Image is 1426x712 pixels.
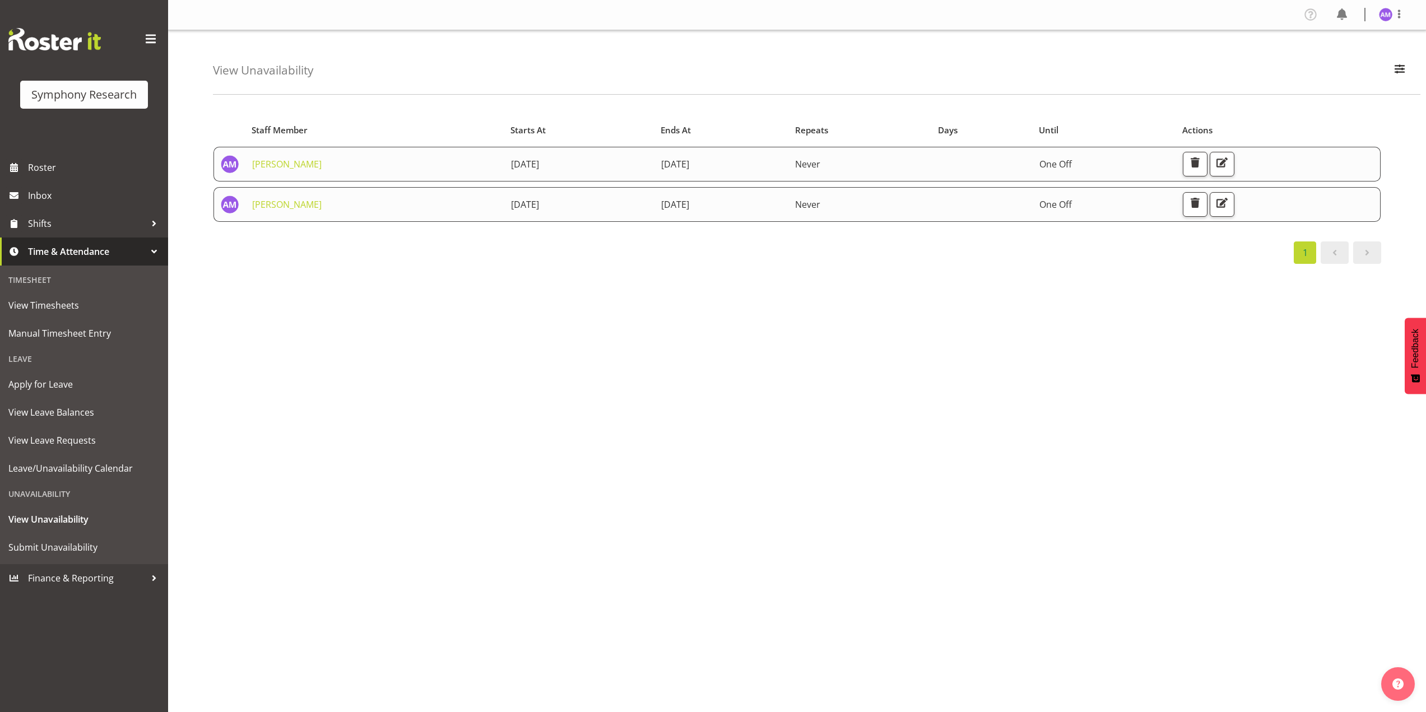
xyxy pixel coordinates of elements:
span: View Timesheets [8,297,160,314]
span: Starts At [510,124,546,137]
div: Leave [3,347,165,370]
span: Roster [28,159,162,176]
span: Repeats [795,124,828,137]
span: Submit Unavailability [8,539,160,556]
span: One Off [1039,158,1072,170]
span: [DATE] [661,198,689,211]
button: Delete Unavailability [1183,192,1207,217]
span: Time & Attendance [28,243,146,260]
span: Feedback [1410,329,1420,368]
a: Submit Unavailability [3,533,165,561]
button: Edit Unavailability [1210,152,1234,176]
span: Ends At [661,124,691,137]
span: Finance & Reporting [28,570,146,587]
span: One Off [1039,198,1072,211]
span: Inbox [28,187,162,204]
a: [PERSON_NAME] [252,198,322,211]
div: Symphony Research [31,86,137,103]
span: View Leave Requests [8,432,160,449]
span: Days [938,124,958,137]
img: Rosterit website logo [8,28,101,50]
span: Apply for Leave [8,376,160,393]
a: [PERSON_NAME] [252,158,322,170]
span: Never [795,158,820,170]
span: View Unavailability [8,511,160,528]
h4: View Unavailability [213,64,313,77]
a: Apply for Leave [3,370,165,398]
div: Unavailability [3,482,165,505]
span: Manual Timesheet Entry [8,325,160,342]
a: View Leave Balances [3,398,165,426]
a: View Timesheets [3,291,165,319]
img: amal-makan1835.jpg [1379,8,1392,21]
span: Until [1039,124,1058,137]
span: Never [795,198,820,211]
a: Leave/Unavailability Calendar [3,454,165,482]
button: Filter Employees [1388,58,1411,83]
img: amal-makan1835.jpg [221,196,239,213]
a: Manual Timesheet Entry [3,319,165,347]
img: amal-makan1835.jpg [221,155,239,173]
img: help-xxl-2.png [1392,678,1404,690]
span: Actions [1182,124,1213,137]
button: Delete Unavailability [1183,152,1207,176]
button: Edit Unavailability [1210,192,1234,217]
span: [DATE] [511,198,539,211]
span: [DATE] [511,158,539,170]
span: [DATE] [661,158,689,170]
span: View Leave Balances [8,404,160,421]
span: Shifts [28,215,146,232]
a: View Leave Requests [3,426,165,454]
span: Leave/Unavailability Calendar [8,460,160,477]
button: Feedback - Show survey [1405,318,1426,394]
a: View Unavailability [3,505,165,533]
div: Timesheet [3,268,165,291]
span: Staff Member [252,124,308,137]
